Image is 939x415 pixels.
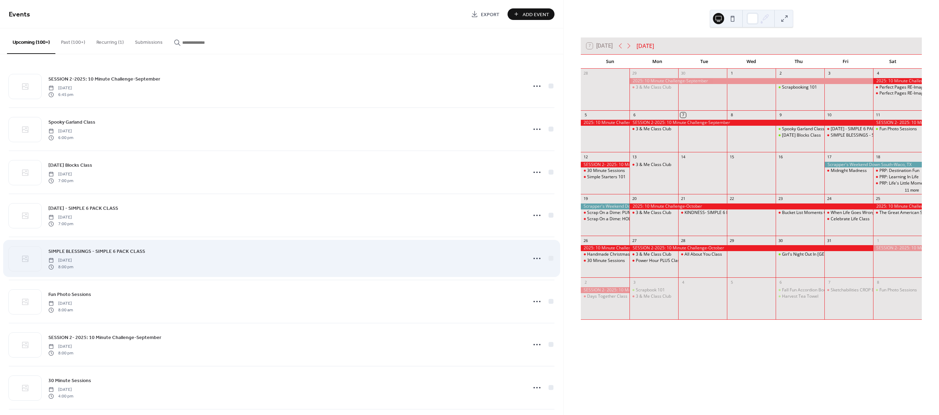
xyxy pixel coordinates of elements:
div: 3 & Me Class Club [630,126,678,132]
div: 28 [680,238,686,243]
button: Submissions [129,28,168,53]
div: 22 [729,196,734,201]
div: 16 [778,154,783,159]
div: 2025: 10 Minute Challenge-October [630,203,873,209]
span: 8:00 am [48,307,73,313]
div: Girl's Night Out In Boston [776,251,824,257]
div: Wed [728,55,775,69]
div: Fall Fun Accordion Book [776,287,824,293]
div: SESSION 2-2025: 10 Minute Challenge-September [630,120,873,126]
div: 3 [632,279,637,285]
span: [DATE] [48,85,73,91]
div: 3 & Me Class Club [636,251,671,257]
div: 12 [583,154,588,159]
div: 4 [875,71,880,76]
span: SESSION 2-2025: 10 Minute Challenge-September [48,76,160,83]
div: 30 Minute Sessions [587,168,625,174]
div: Sketchabilities CROP Event [831,287,883,293]
div: Thu [775,55,822,69]
div: Sat [869,55,916,69]
div: 3 [826,71,832,76]
div: [DATE] - SIMPLE 6 PACK CLASS [831,126,891,132]
div: 6 [778,279,783,285]
span: Spooky Garland Class [48,119,95,126]
div: 24 [826,196,832,201]
div: 25 [875,196,880,201]
div: All About You Class [678,251,727,257]
span: Add Event [523,11,549,18]
button: Add Event [508,8,554,20]
div: Power Hour PLUS Class: Fall Fun [636,258,699,264]
a: Export [466,8,505,20]
div: Spooky Garland Class [776,126,824,132]
div: Sun [586,55,633,69]
div: 5 [729,279,734,285]
div: Bucket List Moments Class [776,210,824,216]
div: When Life Goes Wrong Class [824,210,873,216]
div: Midnight Madness [831,168,867,174]
div: 2 [583,279,588,285]
span: Events [9,8,30,21]
span: [DATE] [48,128,73,134]
div: PRP: Life's Little Moments [879,180,929,186]
span: [DATE] [48,387,73,393]
div: 3 & Me Class Club [630,162,678,168]
div: 9 [778,112,783,118]
div: Fall Fun Accordion Book [782,287,828,293]
button: Upcoming (100+) [7,28,55,54]
div: SESSION 2- 2025: 10 Minute Challenge-September [873,120,922,126]
a: Fun Photo Sessions [48,290,91,298]
div: 26 [583,238,588,243]
div: Handmade Christmas Class [581,251,630,257]
div: Celebrate Life Class [831,216,870,222]
div: Days Together Class [581,293,630,299]
div: Tue [681,55,728,69]
div: SIMPLE BLESSINGS - SIMPLE 6 PACK CLASS [824,132,873,138]
div: Scrapbooking 101 [776,84,824,90]
div: Harvest Tea Towel [776,293,824,299]
div: 30 [680,71,686,76]
div: Perfect Pages RE-Imagined Class 1 [873,84,922,90]
div: Bucket List Moments Class [782,210,834,216]
div: 1 [875,238,880,243]
div: 3 & Me Class Club [636,210,671,216]
div: 2025: 10 Minute Challenge-September [630,78,873,84]
div: 28 [583,71,588,76]
div: 7 [680,112,686,118]
a: Spooky Garland Class [48,118,95,126]
div: Scrapbooking 101 [782,84,817,90]
div: Scrap On a Dime: HOLIDAY MAGIC EDITION [581,216,630,222]
button: Recurring (1) [91,28,129,53]
div: 3 & Me Class Club [636,126,671,132]
div: 20 [632,196,637,201]
div: 2 [778,71,783,76]
div: Scrapper's Weekend Down South-Waco, TX [581,203,630,209]
div: When Life Goes Wrong Class [831,210,887,216]
div: PRP: Destination Fun [879,168,919,174]
div: Scrapper's Weekend Down South-Waco, TX [824,162,922,168]
a: [DATE] - SIMPLE 6 PACK CLASS [48,204,118,212]
div: PRP: Destination Fun [873,168,922,174]
div: 19 [583,196,588,201]
a: 30 Minute Sessions [48,376,91,385]
div: SESSION 2- 2025: 10 Minute Challenge-September [581,162,630,168]
div: SESSION 2- 2025: 10 Minute Challenge-October [581,287,630,293]
span: SESSION 2- 2025: 10 Minute Challenge-September [48,334,161,341]
div: OCTOBER 31 - SIMPLE 6 PACK CLASS [824,126,873,132]
div: SESSION 2- 2025: 10 Minute Challenge-October [873,245,922,251]
div: 23 [778,196,783,201]
div: 27 [632,238,637,243]
div: 4 [680,279,686,285]
div: 17 [826,154,832,159]
span: [DATE] [48,300,73,307]
div: 2025: 10 Minute Challenge-September [873,78,922,84]
div: 18 [875,154,880,159]
a: SIMPLE BLESSINGS - SIMPLE 6 PACK CLASS [48,247,145,255]
span: [DATE] [48,171,73,178]
span: [DATE] [48,214,73,221]
div: Simple Starters 101 [587,174,626,180]
div: Harvest Tea Towel [782,293,818,299]
span: 4:00 pm [48,393,73,399]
